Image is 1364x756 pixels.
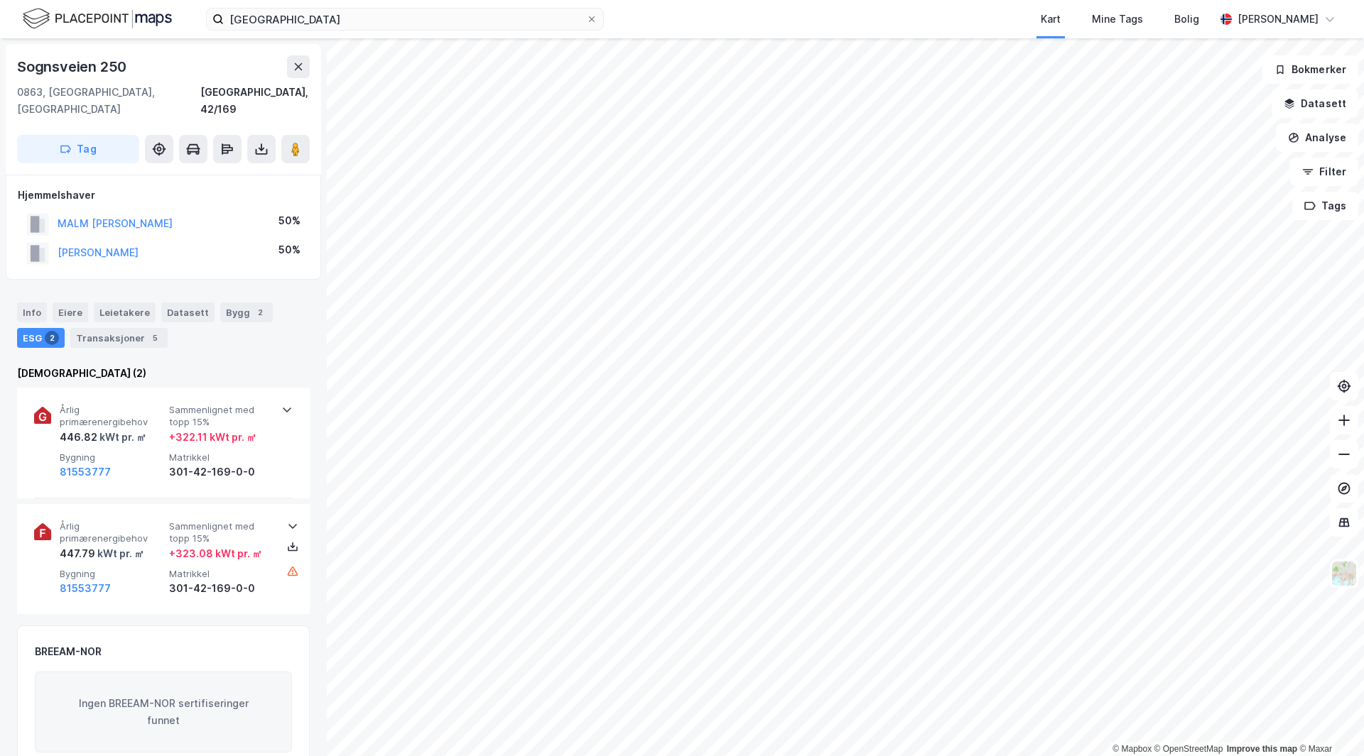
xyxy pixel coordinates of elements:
div: [GEOGRAPHIC_DATA], 42/169 [200,84,310,118]
div: kWt pr. ㎡ [97,429,146,446]
div: 447.79 [60,545,144,562]
div: 301-42-169-0-0 [169,580,273,597]
div: Bygg [220,302,273,322]
span: Bygning [60,451,163,464]
div: Mine Tags [1092,11,1143,28]
div: [DEMOGRAPHIC_DATA] (2) [17,365,310,382]
div: 446.82 [60,429,146,446]
div: [PERSON_NAME] [1238,11,1319,28]
div: + 323.08 kWt pr. ㎡ [169,545,262,562]
div: Sognsveien 250 [17,55,129,78]
span: Bygning [60,568,163,580]
div: Kontrollprogram for chat [1293,688,1364,756]
div: 50% [278,241,301,258]
input: Søk på adresse, matrikkel, gårdeiere, leietakere eller personer [224,9,586,30]
img: logo.f888ab2527a4732fd821a326f86c7f29.svg [23,6,172,31]
div: Hjemmelshaver [18,187,309,204]
div: ESG [17,328,65,348]
div: 50% [278,212,301,229]
div: Bolig [1174,11,1199,28]
button: 81553777 [60,580,111,597]
span: Sammenlignet med topp 15% [169,520,273,545]
div: 0863, [GEOGRAPHIC_DATA], [GEOGRAPHIC_DATA] [17,84,200,118]
div: 301-42-169-0-0 [169,464,273,481]
a: OpenStreetMap [1154,744,1223,754]
span: Matrikkel [169,451,273,464]
button: 81553777 [60,464,111,481]
div: + 322.11 kWt pr. ㎡ [169,429,256,446]
div: Transaksjoner [70,328,168,348]
button: Filter [1290,158,1358,186]
div: Leietakere [94,302,156,322]
a: Mapbox [1113,744,1152,754]
div: Info [17,302,47,322]
span: Årlig primærenergibehov [60,520,163,545]
div: Ingen BREEAM-NOR sertifiseringer funnet [35,672,292,752]
div: kWt pr. ㎡ [95,545,144,562]
div: BREEAM-NOR [35,643,102,660]
button: Datasett [1272,89,1358,118]
span: Sammenlignet med topp 15% [169,404,273,429]
div: 2 [253,305,267,319]
iframe: Chat Widget [1293,688,1364,756]
div: Eiere [53,302,88,322]
div: Datasett [161,302,215,322]
button: Tags [1292,192,1358,220]
button: Analyse [1276,124,1358,152]
button: Tag [17,135,139,163]
div: 2 [45,331,59,345]
div: 5 [148,331,162,345]
img: Z [1331,560,1358,587]
div: Kart [1041,11,1061,28]
a: Improve this map [1227,744,1297,754]
span: Årlig primærenergibehov [60,404,163,429]
span: Matrikkel [169,568,273,580]
button: Bokmerker [1262,55,1358,84]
